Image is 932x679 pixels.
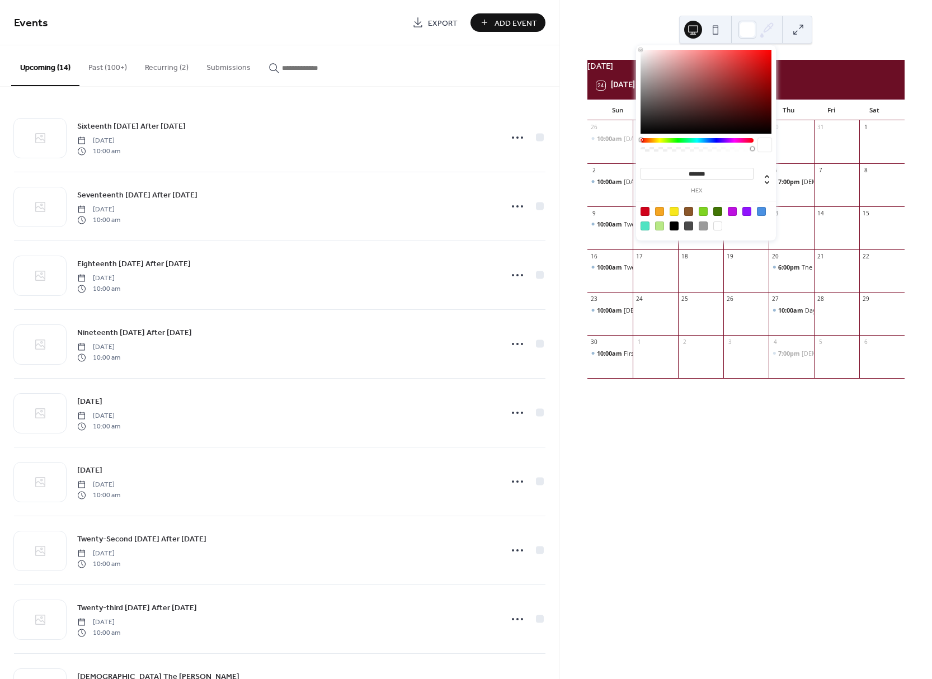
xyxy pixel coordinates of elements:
[590,166,598,174] div: 2
[817,295,825,303] div: 28
[817,252,825,260] div: 21
[587,263,633,271] div: Twenty-third Sunday After Pentecost
[699,221,708,230] div: #9B9B9B
[862,338,870,346] div: 6
[810,100,853,121] div: Fri
[817,338,825,346] div: 5
[197,45,260,85] button: Submissions
[670,207,679,216] div: #F8E71C
[587,177,633,186] div: All Saints' Day
[817,209,825,217] div: 14
[624,220,725,228] div: Twenty-Second [DATE] After [DATE]
[79,45,136,85] button: Past (100+)
[77,327,192,339] span: Nineteenth [DATE] After [DATE]
[77,205,120,215] span: [DATE]
[77,326,192,339] a: Nineteenth [DATE] After [DATE]
[684,207,693,216] div: #8B572A
[655,207,664,216] div: #F5A623
[590,209,598,217] div: 9
[77,258,191,270] span: Eighteenth [DATE] After [DATE]
[713,207,722,216] div: #417505
[597,220,624,228] span: 10:00am
[769,263,814,271] div: The Chosen
[862,166,870,174] div: 8
[77,395,102,408] a: [DATE]
[681,338,689,346] div: 2
[805,306,845,314] div: Day of [DATE]
[597,349,624,357] span: 10:00am
[587,220,633,228] div: Twenty-Second Sunday After Pentecost
[404,13,466,32] a: Export
[77,421,120,431] span: 10:00 am
[624,263,718,271] div: Twenty-third [DATE] After [DATE]
[77,215,120,225] span: 10:00 am
[802,263,836,271] div: The Chosen
[77,352,120,362] span: 10:00 am
[77,190,197,201] span: Seventeenth [DATE] After [DATE]
[136,45,197,85] button: Recurring (2)
[470,13,545,32] button: Add Event
[726,252,734,260] div: 19
[77,559,120,569] span: 10:00 am
[802,177,913,186] div: [DEMOGRAPHIC_DATA] Study Sessions
[590,295,598,303] div: 23
[77,274,120,284] span: [DATE]
[77,549,120,559] span: [DATE]
[641,221,649,230] div: #50E3C2
[862,124,870,131] div: 1
[77,121,186,133] span: Sixteenth [DATE] After [DATE]
[726,295,734,303] div: 26
[77,534,206,545] span: Twenty-Second [DATE] After [DATE]
[77,617,120,628] span: [DATE]
[771,252,779,260] div: 20
[802,349,913,357] div: [DEMOGRAPHIC_DATA] Study Sessions
[769,177,814,186] div: Bible Study Sessions
[641,188,754,194] label: hex
[14,12,48,34] span: Events
[77,188,197,201] a: Seventeenth [DATE] After [DATE]
[624,306,753,314] div: [DEMOGRAPHIC_DATA] The [PERSON_NAME]
[778,349,802,357] span: 7:00pm
[728,207,737,216] div: #BD10E0
[862,252,870,260] div: 22
[769,306,814,314] div: Day of Thanksgiving
[495,17,537,29] span: Add Event
[636,252,643,260] div: 17
[77,257,191,270] a: Eighteenth [DATE] After [DATE]
[862,295,870,303] div: 29
[778,306,805,314] span: 10:00am
[681,295,689,303] div: 25
[428,17,458,29] span: Export
[590,124,598,131] div: 26
[77,480,120,490] span: [DATE]
[817,166,825,174] div: 7
[596,100,639,121] div: Sun
[713,221,722,230] div: #FFFFFF
[771,338,779,346] div: 4
[590,252,598,260] div: 16
[699,207,708,216] div: #7ED321
[771,295,779,303] div: 27
[77,284,120,294] span: 10:00 am
[597,134,624,143] span: 10:00am
[681,252,689,260] div: 18
[587,60,905,72] div: [DATE]
[77,464,102,477] a: [DATE]
[11,45,79,86] button: Upcoming (14)
[77,342,120,352] span: [DATE]
[655,221,664,230] div: #B8E986
[853,100,896,121] div: Sat
[77,602,197,614] span: Twenty-third [DATE] After [DATE]
[636,338,643,346] div: 1
[778,263,802,271] span: 6:00pm
[624,177,643,186] div: [DATE]
[636,295,643,303] div: 24
[77,146,120,156] span: 10:00 am
[726,338,734,346] div: 3
[624,349,769,357] div: First [DATE] in Advent & Advent's 72nd Anniversary
[77,396,102,408] span: [DATE]
[77,120,186,133] a: Sixteenth [DATE] After [DATE]
[768,100,810,121] div: Thu
[592,78,639,93] button: 24[DATE]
